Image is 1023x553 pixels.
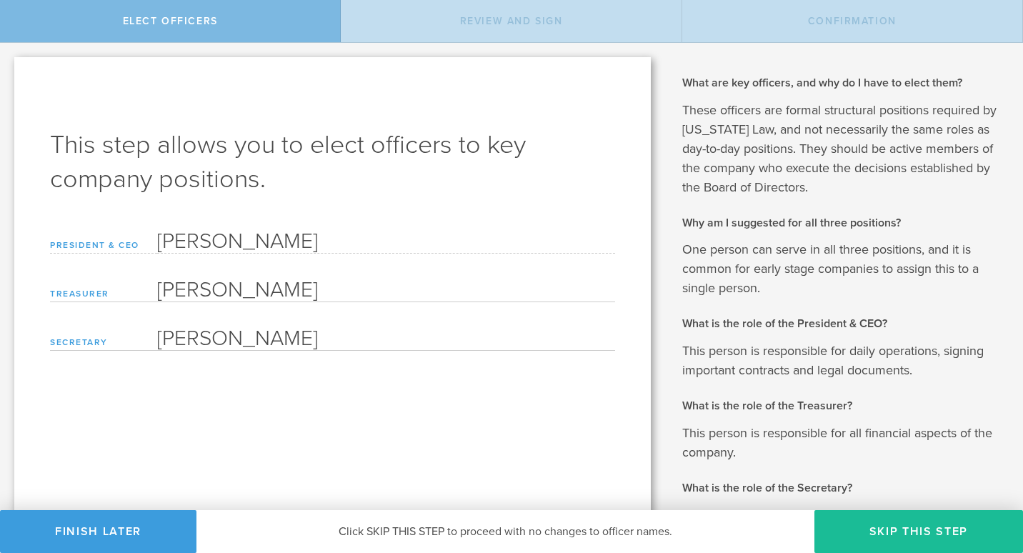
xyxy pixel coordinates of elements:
p: These officers are formal structural positions required by [US_STATE] Law, and not necessarily th... [682,101,1002,197]
span: Elect Officers [123,15,218,27]
iframe: Chat Widget [952,442,1023,510]
h2: Why am I suggested for all three positions? [682,215,1002,231]
p: This person is responsible for daily operations, signing important contracts and legal documents. [682,342,1002,380]
h2: What are key officers, and why do I have to elect them? [682,75,1002,91]
p: One person can serve in all three positions, and it is common for early stage companies to assign... [682,240,1002,298]
input: Name of Secretary [157,322,615,351]
span: Confirmation [808,15,897,27]
span: Click SKIP THIS STEP to proceed with no changes to officer names. [339,524,672,539]
button: Skip this step [814,510,1023,553]
h2: What is the role of the Treasurer? [682,398,1002,414]
label: President & CEO [50,225,157,254]
h2: What is the role of the President & CEO? [682,316,1002,332]
label: Secretary [50,322,157,351]
input: Name of President [157,225,615,254]
h1: This step allows you to elect officers to key company positions. [50,128,615,196]
label: Treasurer [50,274,157,302]
h2: What is the role of the Secretary? [682,480,1002,496]
p: This person is responsible for all financial aspects of the company. [682,424,1002,462]
input: Name of Treasurer [157,274,615,302]
span: Review and Sign [460,15,563,27]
